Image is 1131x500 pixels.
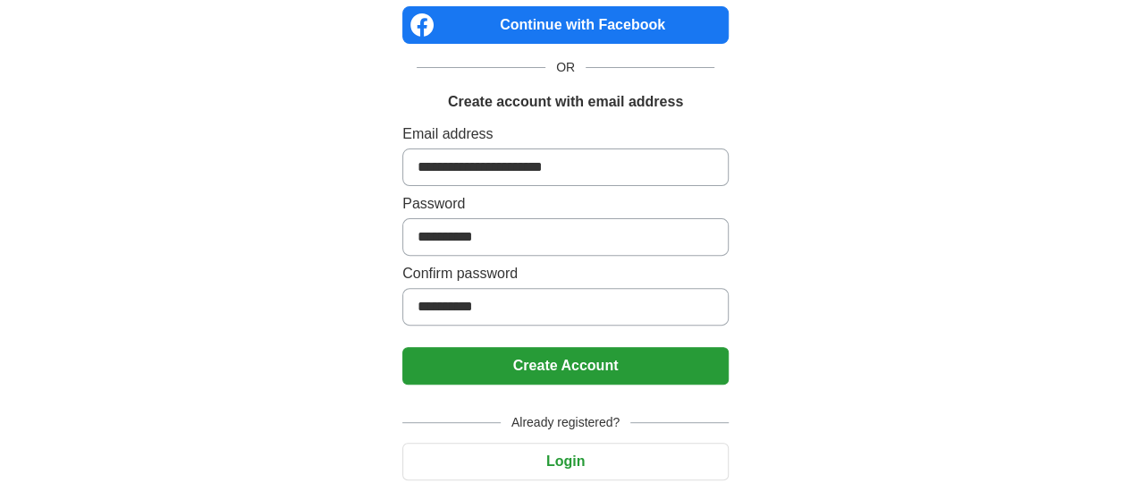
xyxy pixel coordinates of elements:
span: Already registered? [501,413,630,432]
a: Login [402,453,729,469]
button: Login [402,443,729,480]
label: Email address [402,123,729,145]
button: Create Account [402,347,729,385]
h1: Create account with email address [448,91,683,113]
label: Confirm password [402,263,729,284]
label: Password [402,193,729,215]
span: OR [545,58,586,77]
a: Continue with Facebook [402,6,729,44]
